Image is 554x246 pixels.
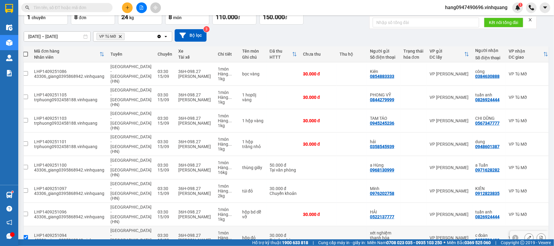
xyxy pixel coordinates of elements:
[427,46,472,62] th: Toggle SortBy
[34,92,104,97] div: LHP1409251105
[158,74,172,79] div: 15/09
[218,100,236,105] div: 1 kg
[34,74,104,79] div: 43306_giang0395868942.vinhquang
[270,168,297,172] div: Tại văn phòng
[6,206,12,212] span: question-circle
[373,18,479,27] input: Nhập số tổng đài
[6,220,12,225] span: notification
[484,18,523,27] button: Kết nối tổng đài
[242,71,263,76] div: bọc vàng
[216,13,238,21] span: 110.000
[34,163,104,168] div: LHP1409251100
[110,111,152,130] span: [GEOGRAPHIC_DATA] - [GEOGRAPHIC_DATA] (HN)
[475,116,503,121] div: CHI DŨNG
[242,118,263,123] div: 1 hộp vàng
[303,95,333,100] div: 30.000 đ
[218,76,236,81] div: 1 kg
[370,121,394,126] div: 0945245236
[158,238,172,243] div: 15/09
[228,95,232,100] span: ...
[34,69,104,74] div: LHP1409251086
[178,214,212,219] div: [PERSON_NAME]
[440,4,512,11] span: hang0947490696.vinhquang
[129,15,134,20] span: kg
[475,191,500,196] div: 0912823835
[370,163,397,168] div: a Hùng
[6,192,12,198] img: warehouse-icon
[370,55,397,60] div: Số điện thoại
[403,49,423,54] div: Trạng thái
[110,205,152,224] span: [GEOGRAPHIC_DATA] - [GEOGRAPHIC_DATA] (HN)
[228,118,232,123] span: ...
[34,55,99,60] div: Nhân viên
[158,191,172,196] div: 15/09
[430,118,469,123] div: VP [PERSON_NAME]
[158,52,172,57] div: Chuyến
[475,214,500,219] div: 0826924444
[163,34,168,39] svg: open
[465,240,491,245] strong: 0369 525 060
[178,116,212,121] div: 36H-098.27
[218,71,236,76] div: Hàng thông thường
[303,71,333,76] div: 30.000 đ
[178,49,212,54] div: Xe
[318,239,366,246] span: Cung cấp máy in - giấy in:
[34,210,104,214] div: LHP1409251096
[34,186,104,191] div: LHP1409251097
[238,15,240,20] span: đ
[110,52,152,57] div: Tuyến
[228,165,232,170] span: ...
[242,165,263,170] div: thùng giấy
[158,69,172,74] div: 03:30
[99,34,116,39] span: VP Tú Mỡ
[475,168,500,172] div: 0971628282
[158,97,172,102] div: 15/09
[370,74,394,79] div: 0854883333
[158,214,172,219] div: 15/09
[136,2,147,13] button: file-add
[524,233,534,242] div: Sửa đơn hàng
[24,32,90,41] input: Select a date range.
[509,49,543,54] div: VP nhận
[270,233,297,238] div: 30.000 đ
[218,207,236,212] div: 1 món
[430,165,469,170] div: VP [PERSON_NAME]
[34,121,104,126] div: trphuong0932458188.vinhquang
[158,210,172,214] div: 03:30
[178,121,212,126] div: [PERSON_NAME]
[475,92,503,97] div: tuấn anh
[218,95,236,100] div: Hàng thông thường
[218,170,236,175] div: 16 kg
[178,186,212,191] div: 36H-098.27
[158,233,172,238] div: 03:30
[34,238,104,243] div: 43306_giang0395868942.vinhquang
[447,239,491,246] span: Miền Bắc
[270,238,297,243] div: Tại văn phòng
[228,71,232,76] span: ...
[218,52,236,57] div: Chi tiết
[475,210,503,214] div: tuấn anh
[303,212,333,217] div: 30.000 đ
[12,191,13,193] sup: 1
[218,189,236,193] div: Hàng thông thường
[34,49,99,54] div: Mã đơn hàng
[540,2,550,13] button: caret-down
[175,29,207,42] button: Bộ lọc
[110,64,152,84] span: [GEOGRAPHIC_DATA] - [GEOGRAPHIC_DATA] (HN)
[475,55,503,60] div: Số điện thoại
[267,46,300,62] th: Toggle SortBy
[509,189,548,193] div: VP Tú Mỡ
[252,239,308,246] span: Hỗ trợ kỹ thuật:
[313,239,314,246] span: |
[5,4,13,13] img: logo-vxr
[34,139,104,144] div: LHP1409251101
[27,13,30,21] span: 1
[228,189,232,193] span: ...
[303,52,333,57] div: Chưa thu
[475,163,503,168] div: a Tuấn
[430,49,464,54] div: VP gửi
[218,212,236,217] div: Hàng thông thường
[509,235,548,240] div: VP Tú Mỡ
[509,118,548,123] div: VP Tú Mỡ
[444,241,445,244] span: ⚪️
